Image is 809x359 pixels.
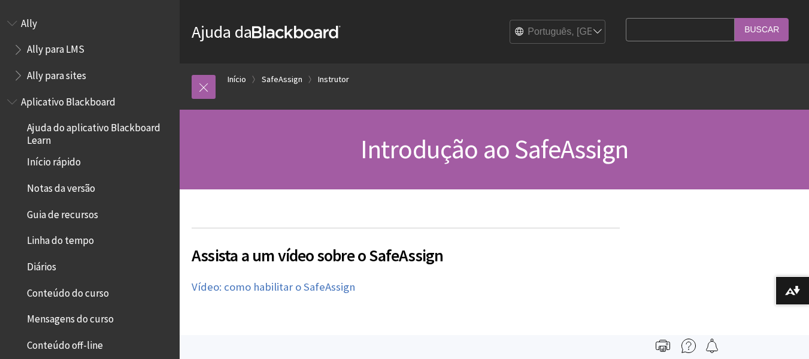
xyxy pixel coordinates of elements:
a: Instrutor [318,72,349,87]
a: SafeAssign [262,72,302,87]
strong: Blackboard [252,26,341,38]
img: Follow this page [705,339,719,353]
span: Guia de recursos [27,204,98,221]
nav: Book outline for Anthology Ally Help [7,13,172,86]
a: Início [228,72,246,87]
span: Diários [27,257,56,273]
span: Linha do tempo [27,231,94,247]
span: Mensagens do curso [27,309,114,325]
span: Aplicativo Blackboard [21,92,116,108]
span: Introdução ao SafeAssign [360,132,629,165]
h2: Assista a um vídeo sobre o SafeAssign [192,228,620,268]
span: Início rápido [27,152,81,168]
select: Site Language Selector [510,20,606,44]
span: Ally [21,13,37,29]
input: Buscar [735,18,789,41]
span: Ally para LMS [27,40,84,56]
span: Ajuda do aplicativo Blackboard Learn [27,118,171,146]
img: Print [656,339,670,353]
img: More help [681,339,696,353]
a: Ajuda daBlackboard [192,21,341,43]
span: Conteúdo off-line [27,335,103,351]
span: Notas da versão [27,178,95,194]
span: Ally para sites [27,65,86,82]
a: Vídeo: como habilitar o SafeAssign [192,280,355,294]
span: Conteúdo do curso [27,283,109,299]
